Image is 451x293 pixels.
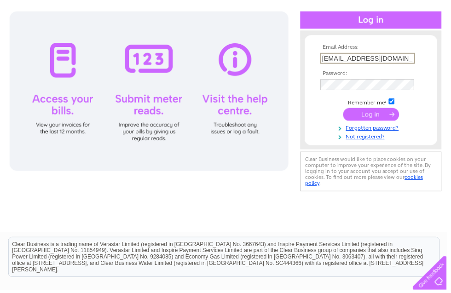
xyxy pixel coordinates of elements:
a: Energy [345,39,365,46]
a: Water [322,39,340,46]
img: logo.png [16,24,63,52]
td: Remember me? [321,98,428,107]
div: Clear Business is a trading name of Verastar Limited (registered in [GEOGRAPHIC_DATA] No. 3667643... [9,5,444,45]
a: Not registered? [324,133,428,142]
a: Blog [404,39,417,46]
a: 0333 014 3131 [278,5,341,16]
a: cookies policy [308,176,427,188]
div: Clear Business would like to place cookies on your computer to improve your experience of the sit... [303,153,446,193]
input: Submit [347,109,403,122]
th: Password: [321,71,428,78]
a: Forgotten password? [324,124,428,133]
a: Telecoms [371,39,399,46]
th: Email Address: [321,45,428,51]
a: Contact [423,39,445,46]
